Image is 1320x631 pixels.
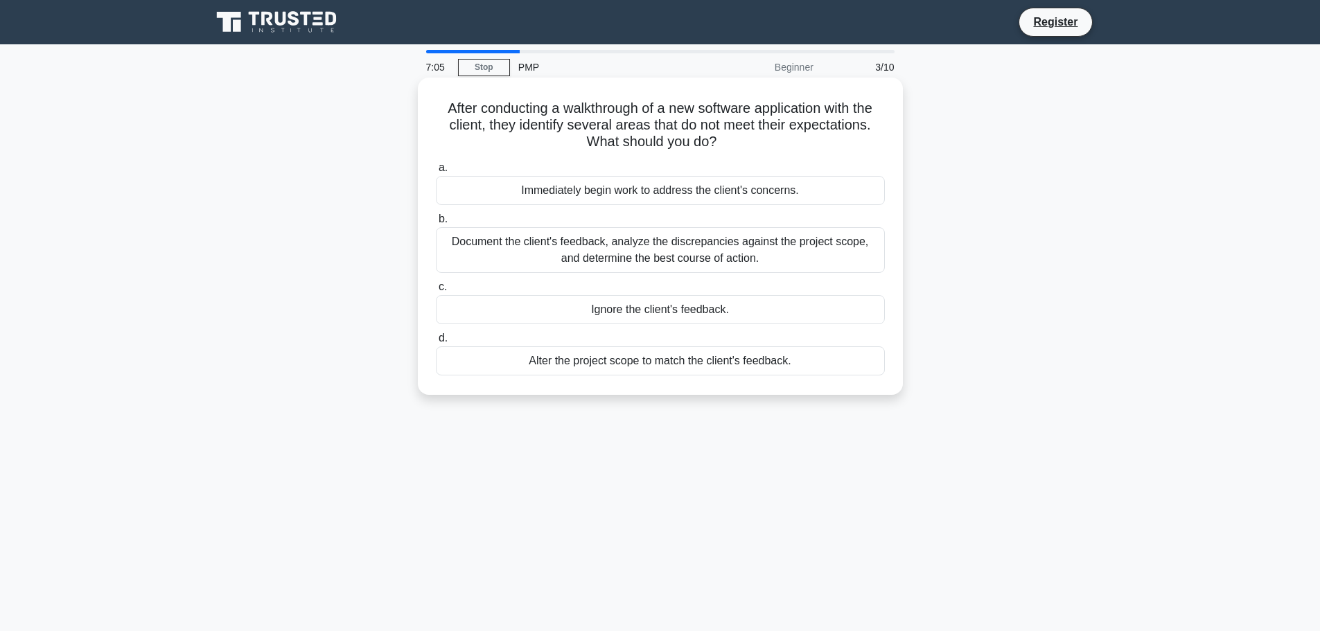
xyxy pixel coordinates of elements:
span: b. [439,213,448,224]
div: Document the client's feedback, analyze the discrepancies against the project scope, and determin... [436,227,885,273]
span: c. [439,281,447,292]
div: Ignore the client's feedback. [436,295,885,324]
div: 7:05 [418,53,458,81]
div: Immediately begin work to address the client's concerns. [436,176,885,205]
div: Beginner [701,53,822,81]
div: 3/10 [822,53,903,81]
span: a. [439,161,448,173]
span: d. [439,332,448,344]
a: Stop [458,59,510,76]
h5: After conducting a walkthrough of a new software application with the client, they identify sever... [434,100,886,151]
div: PMP [510,53,701,81]
div: Alter the project scope to match the client's feedback. [436,346,885,375]
a: Register [1025,13,1086,30]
